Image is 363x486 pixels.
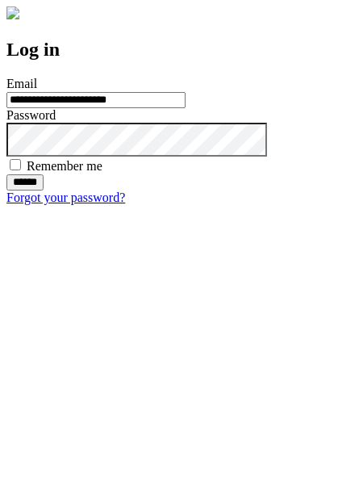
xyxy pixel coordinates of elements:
[6,77,37,90] label: Email
[6,191,125,204] a: Forgot your password?
[6,39,357,61] h2: Log in
[27,159,102,173] label: Remember me
[6,6,19,19] img: logo-4e3dc11c47720685a147b03b5a06dd966a58ff35d612b21f08c02c0306f2b779.png
[6,108,56,122] label: Password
